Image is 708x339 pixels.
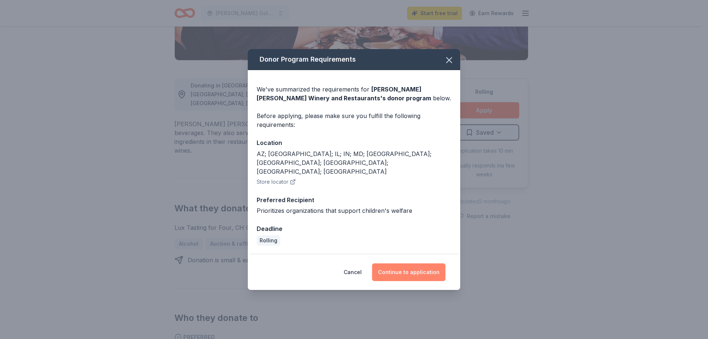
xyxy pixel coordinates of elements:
div: Rolling [257,235,280,246]
div: AZ; [GEOGRAPHIC_DATA]; IL; IN; MD; [GEOGRAPHIC_DATA]; [GEOGRAPHIC_DATA]; [GEOGRAPHIC_DATA]; [GEOG... [257,149,451,176]
button: Cancel [344,263,362,281]
div: Donor Program Requirements [248,49,460,70]
div: We've summarized the requirements for below. [257,85,451,103]
button: Store locator [257,177,296,186]
div: Before applying, please make sure you fulfill the following requirements: [257,111,451,129]
div: Location [257,138,451,148]
div: Preferred Recipient [257,195,451,205]
div: Deadline [257,224,451,234]
div: Prioritizes organizations that support children's welfare [257,206,451,215]
button: Continue to application [372,263,445,281]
